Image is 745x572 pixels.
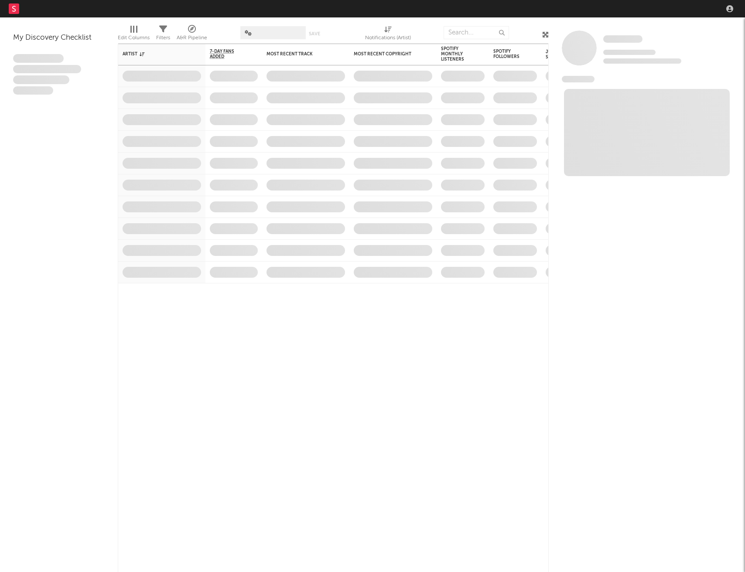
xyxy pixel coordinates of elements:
[210,49,245,59] span: 7-Day Fans Added
[365,33,411,43] div: Notifications (Artist)
[365,22,411,47] div: Notifications (Artist)
[441,46,472,62] div: Spotify Monthly Listeners
[603,35,642,43] span: Some Artist
[177,22,207,47] div: A&R Pipeline
[13,54,64,63] span: Lorem ipsum dolor
[118,33,150,43] div: Edit Columns
[354,51,419,57] div: Most Recent Copyright
[13,33,105,43] div: My Discovery Checklist
[177,33,207,43] div: A&R Pipeline
[309,31,320,36] button: Save
[493,49,524,59] div: Spotify Followers
[546,49,567,60] div: Jump Score
[444,26,509,39] input: Search...
[603,58,681,64] span: 0 fans last week
[118,22,150,47] div: Edit Columns
[13,86,53,95] span: Aliquam viverra
[123,51,188,57] div: Artist
[603,35,642,44] a: Some Artist
[267,51,332,57] div: Most Recent Track
[156,22,170,47] div: Filters
[603,50,656,55] span: Tracking Since: [DATE]
[13,75,69,84] span: Praesent ac interdum
[562,76,595,82] span: News Feed
[156,33,170,43] div: Filters
[13,65,81,74] span: Integer aliquet in purus et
